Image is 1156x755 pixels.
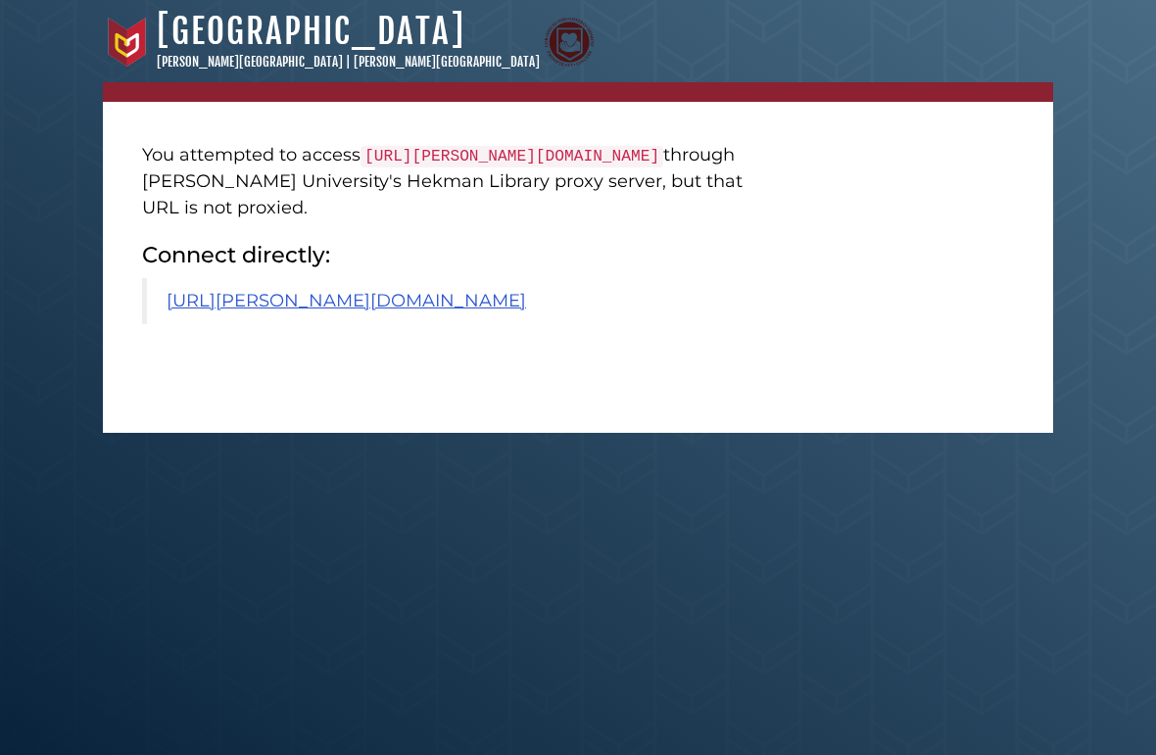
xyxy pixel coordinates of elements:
p: [PERSON_NAME][GEOGRAPHIC_DATA] | [PERSON_NAME][GEOGRAPHIC_DATA] [157,53,540,72]
h2: Connect directly: [142,241,784,268]
a: [GEOGRAPHIC_DATA] [157,10,465,53]
a: [URL][PERSON_NAME][DOMAIN_NAME] [167,290,526,311]
code: [URL][PERSON_NAME][DOMAIN_NAME] [361,146,663,167]
p: You attempted to access through [PERSON_NAME] University's Hekman Library proxy server, but that ... [142,142,784,221]
nav: breadcrumb [103,82,1053,102]
img: Calvin Theological Seminary [545,18,594,67]
img: Calvin University [103,18,152,67]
